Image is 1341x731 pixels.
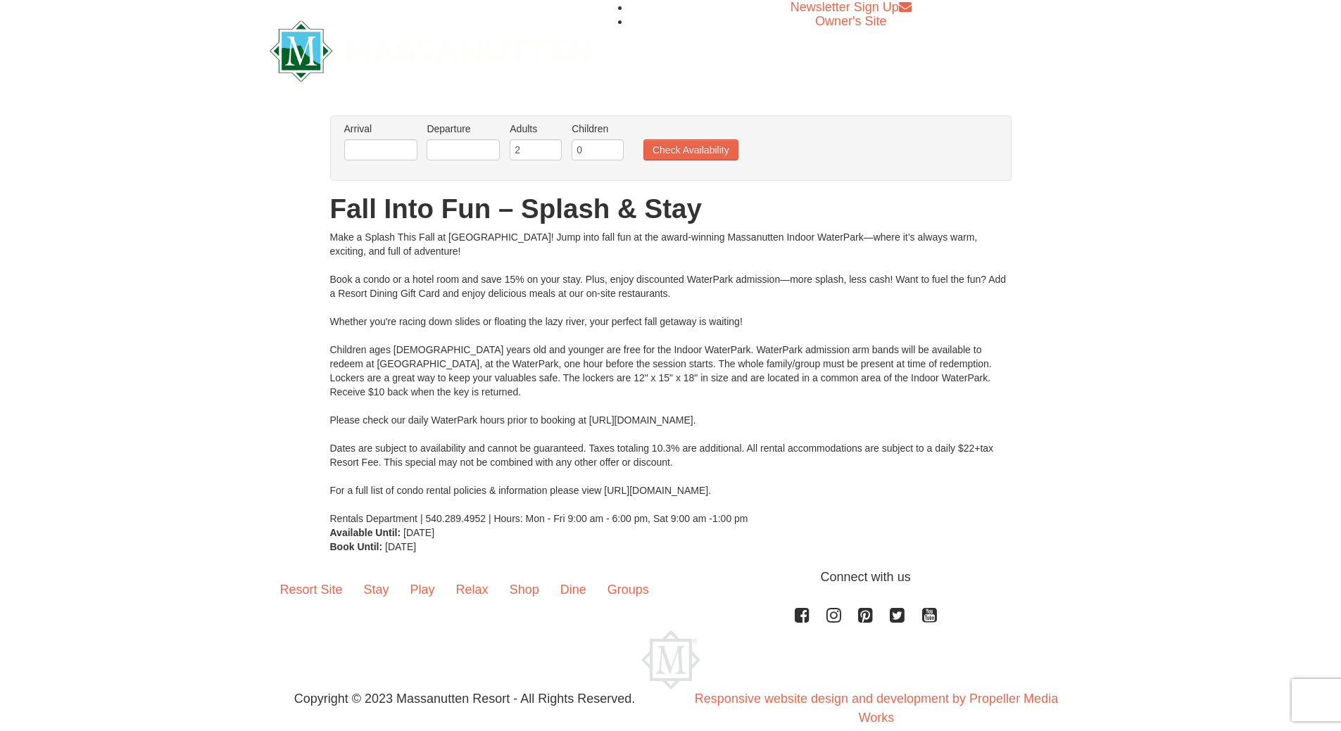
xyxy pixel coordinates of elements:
span: [DATE] [403,527,434,538]
label: Departure [427,122,500,136]
a: Responsive website design and development by Propeller Media Works [695,692,1058,725]
a: Stay [353,568,400,611]
img: Massanutten Resort Logo [641,630,700,689]
h1: Fall Into Fun – Splash & Stay [330,195,1012,223]
p: Connect with us [270,568,1072,587]
label: Arrival [344,122,417,136]
label: Children [572,122,624,136]
a: Owner's Site [815,14,886,28]
div: Make a Splash This Fall at [GEOGRAPHIC_DATA]! Jump into fall fun at the award-winning Massanutten... [330,230,1012,526]
p: Copyright © 2023 Massanutten Resort - All Rights Reserved. [259,689,671,708]
a: Play [400,568,446,611]
a: Relax [446,568,499,611]
label: Adults [510,122,562,136]
a: Resort Site [270,568,353,611]
a: Massanutten Resort [270,32,592,65]
a: Dine [550,568,597,611]
button: Check Availability [643,139,738,160]
strong: Book Until: [330,541,383,552]
a: Groups [597,568,660,611]
span: [DATE] [385,541,416,552]
a: Shop [499,568,550,611]
strong: Available Until: [330,527,401,538]
img: Massanutten Resort Logo [270,20,592,82]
